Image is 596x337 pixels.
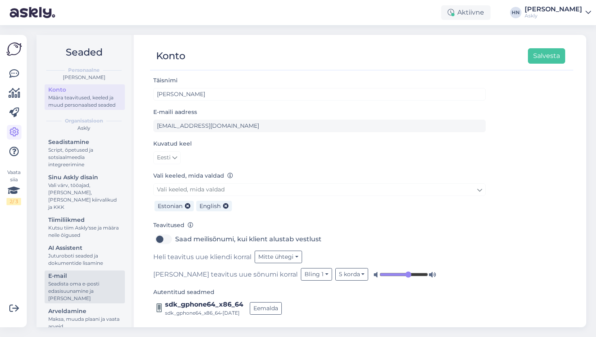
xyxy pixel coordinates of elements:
[525,6,591,19] a: [PERSON_NAME]Askly
[165,309,243,317] div: sdk_gphone64_x86_64 • [DATE]
[199,202,221,210] span: English
[45,270,125,303] a: E-mailSeadista oma e-posti edasisuunamine ja [PERSON_NAME]
[525,6,582,13] div: [PERSON_NAME]
[68,67,100,74] b: Personaalne
[48,272,121,280] div: E-mail
[6,41,22,57] img: Askly Logo
[510,7,521,18] div: HN
[153,172,233,180] label: Vali keeled, mida valdad
[43,124,125,132] div: Askly
[45,215,125,240] a: TiimiliikmedKutsu tiim Askly'sse ja määra neile õigused
[48,86,121,94] div: Konto
[45,243,125,268] a: AI AssistentJuturoboti seaded ja dokumentide lisamine
[43,74,125,81] div: [PERSON_NAME]
[158,202,182,210] span: Estonian
[45,84,125,110] a: KontoMäära teavitused, keeled ja muud personaalsed seaded
[48,316,121,330] div: Maksa, muuda plaani ja vaata arveid
[335,268,369,281] button: 5 korda
[48,138,121,146] div: Seadistamine
[48,94,121,109] div: Määra teavitused, keeled ja muud personaalsed seaded
[153,151,181,164] a: Eesti
[6,198,21,205] div: 2 / 3
[441,5,491,20] div: Aktiivne
[153,88,486,101] input: Sisesta nimi
[45,172,125,212] a: Sinu Askly disainVali värv, tööajad, [PERSON_NAME], [PERSON_NAME] kiirvalikud ja KKK
[153,140,192,148] label: Kuvatud keel
[153,76,178,85] label: Täisnimi
[157,153,171,162] span: Eesti
[153,251,486,263] div: Heli teavitus uue kliendi korral
[157,186,225,193] span: Vali keeled, mida valdad
[45,137,125,170] a: SeadistamineScript, õpetused ja sotsiaalmeedia integreerimine
[250,302,282,315] button: Eemalda
[48,182,121,211] div: Vali värv, tööajad, [PERSON_NAME], [PERSON_NAME] kiirvalikud ja KKK
[43,45,125,60] h2: Seaded
[48,252,121,267] div: Juturoboti seaded ja dokumentide lisamine
[301,268,332,281] button: Bling 1
[48,307,121,316] div: Arveldamine
[48,146,121,168] div: Script, õpetused ja sotsiaalmeedia integreerimine
[48,173,121,182] div: Sinu Askly disain
[165,300,243,309] div: sdk_gphone64_x86_64
[153,268,486,281] div: [PERSON_NAME] teavitus uue sõnumi korral
[153,108,197,116] label: E-maili aadress
[65,117,103,124] b: Organisatsioon
[6,169,21,205] div: Vaata siia
[48,216,121,224] div: Tiimiliikmed
[156,48,185,64] div: Konto
[175,233,322,246] label: Saad meilisõnumi, kui klient alustab vestlust
[255,251,302,263] button: Mitte ühtegi
[48,244,121,252] div: AI Assistent
[45,306,125,331] a: ArveldamineMaksa, muuda plaani ja vaata arveid
[525,13,582,19] div: Askly
[48,280,121,302] div: Seadista oma e-posti edasisuunamine ja [PERSON_NAME]
[48,224,121,239] div: Kutsu tiim Askly'sse ja määra neile õigused
[153,183,486,196] a: Vali keeled, mida valdad
[528,48,565,64] button: Salvesta
[153,221,193,230] label: Teavitused
[153,120,486,132] input: Sisesta e-maili aadress
[153,288,214,296] label: Autentitud seadmed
